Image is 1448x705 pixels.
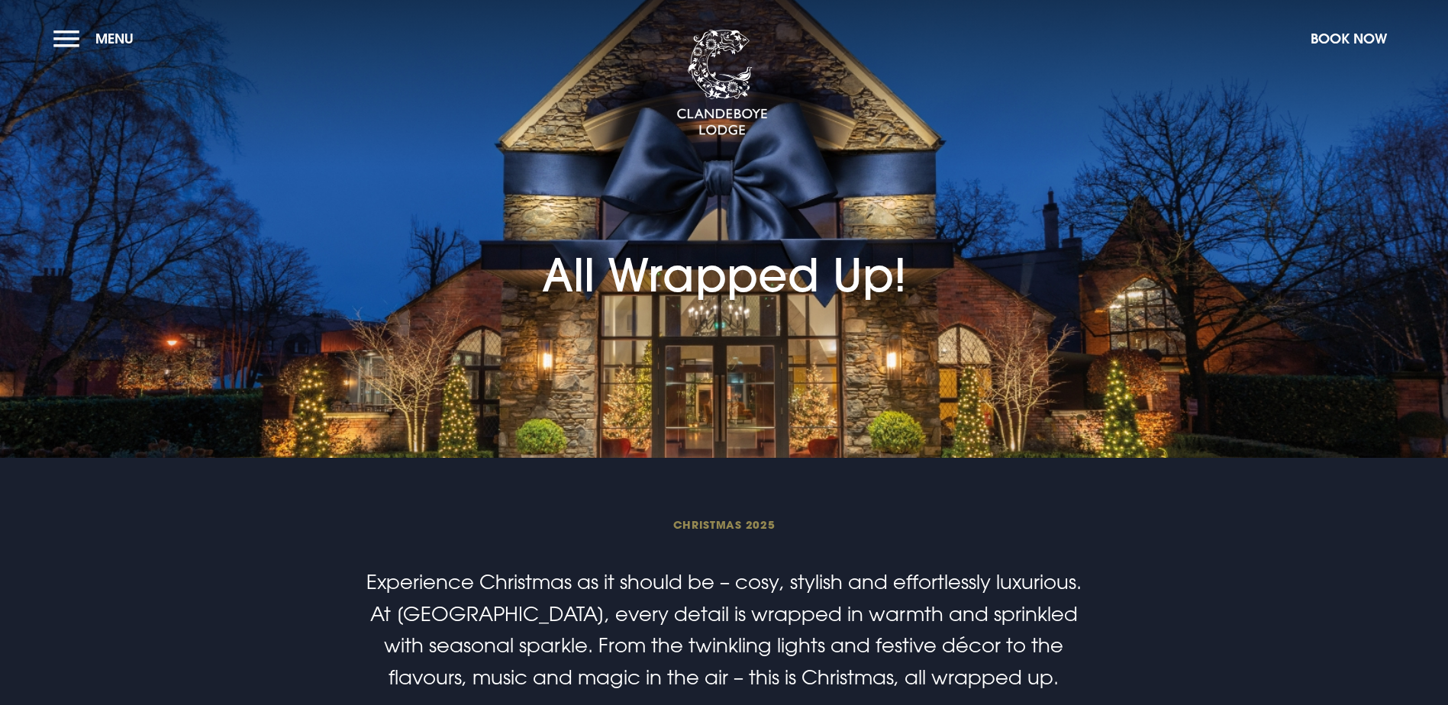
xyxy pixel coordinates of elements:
[676,30,768,137] img: Clandeboye Lodge
[95,30,134,47] span: Menu
[360,566,1087,693] p: Experience Christmas as it should be – cosy, stylish and effortlessly luxurious. At [GEOGRAPHIC_D...
[1303,22,1395,55] button: Book Now
[542,163,907,303] h1: All Wrapped Up!
[360,517,1087,532] span: Christmas 2025
[53,22,141,55] button: Menu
